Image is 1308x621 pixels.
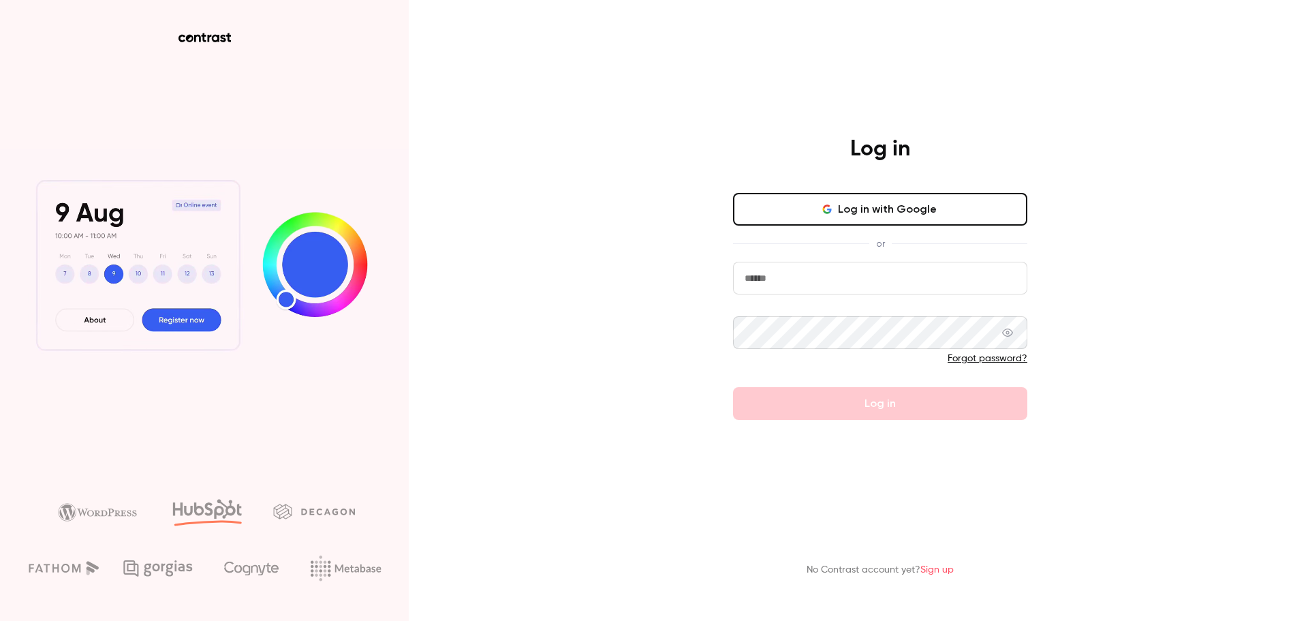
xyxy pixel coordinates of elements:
p: No Contrast account yet? [807,563,954,577]
span: or [869,237,892,251]
a: Forgot password? [948,354,1027,363]
a: Sign up [920,565,954,575]
h4: Log in [850,136,910,163]
button: Log in with Google [733,193,1027,226]
img: decagon [273,504,355,519]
